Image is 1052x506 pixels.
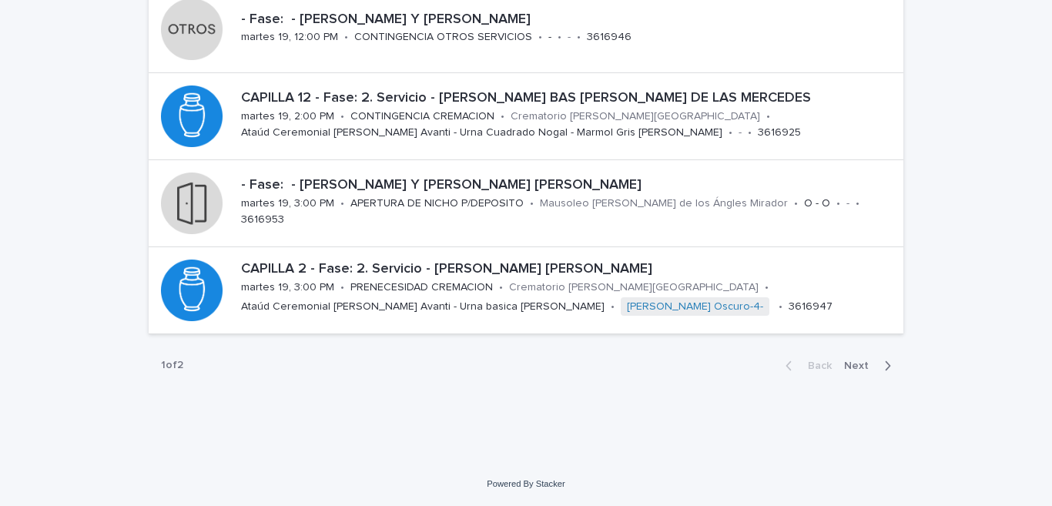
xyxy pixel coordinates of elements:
[149,247,903,334] a: CAPILLA 2 - Fase: 2. Servicio - [PERSON_NAME] [PERSON_NAME]martes 19, 3:00 PM•PRENECESIDAD CREMAC...
[241,177,897,194] p: - Fase: - [PERSON_NAME] Y [PERSON_NAME] [PERSON_NAME]
[340,281,344,294] p: •
[149,73,903,160] a: CAPILLA 12 - Fase: 2. Servicio - [PERSON_NAME] BAS [PERSON_NAME] DE LAS MERCEDESmartes 19, 2:00 P...
[509,281,759,294] p: Crematorio [PERSON_NAME][GEOGRAPHIC_DATA]
[627,300,763,313] a: [PERSON_NAME] Oscuro-4-
[804,197,830,210] p: O - O
[241,31,338,44] p: martes 19, 12:00 PM
[241,281,334,294] p: martes 19, 3:00 PM
[354,31,532,44] p: CONTINGENCIA OTROS SERVICIOS
[241,126,722,139] p: Ataúd Ceremonial [PERSON_NAME] Avanti - Urna Cuadrado Nogal - Marmol Gris [PERSON_NAME]
[729,126,732,139] p: •
[241,197,334,210] p: martes 19, 3:00 PM
[540,197,788,210] p: Mausoleo [PERSON_NAME] de los Ángles Mirador
[568,31,571,44] p: -
[789,300,833,313] p: 3616947
[844,360,878,371] span: Next
[856,197,859,210] p: •
[748,126,752,139] p: •
[799,360,832,371] span: Back
[499,281,503,294] p: •
[765,281,769,294] p: •
[836,197,840,210] p: •
[149,347,196,384] p: 1 of 2
[241,261,897,278] p: CAPILLA 2 - Fase: 2. Servicio - [PERSON_NAME] [PERSON_NAME]
[487,479,565,488] a: Powered By Stacker
[558,31,561,44] p: •
[779,300,782,313] p: •
[350,197,524,210] p: APERTURA DE NICHO P/DEPOSITO
[587,31,632,44] p: 3616946
[766,110,770,123] p: •
[241,12,897,28] p: - Fase: - [PERSON_NAME] Y [PERSON_NAME]
[530,197,534,210] p: •
[241,90,897,107] p: CAPILLA 12 - Fase: 2. Servicio - [PERSON_NAME] BAS [PERSON_NAME] DE LAS MERCEDES
[611,300,615,313] p: •
[846,197,849,210] p: -
[548,31,551,44] p: -
[538,31,542,44] p: •
[350,110,494,123] p: CONTINGENCIA CREMACION
[344,31,348,44] p: •
[739,126,742,139] p: -
[794,197,798,210] p: •
[340,197,344,210] p: •
[340,110,344,123] p: •
[241,213,284,226] p: 3616953
[838,359,903,373] button: Next
[511,110,760,123] p: Crematorio [PERSON_NAME][GEOGRAPHIC_DATA]
[149,160,903,247] a: - Fase: - [PERSON_NAME] Y [PERSON_NAME] [PERSON_NAME]martes 19, 3:00 PM•APERTURA DE NICHO P/DEPOS...
[577,31,581,44] p: •
[241,300,605,313] p: Ataúd Ceremonial [PERSON_NAME] Avanti - Urna basica [PERSON_NAME]
[773,359,838,373] button: Back
[241,110,334,123] p: martes 19, 2:00 PM
[350,281,493,294] p: PRENECESIDAD CREMACION
[501,110,504,123] p: •
[758,126,801,139] p: 3616925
